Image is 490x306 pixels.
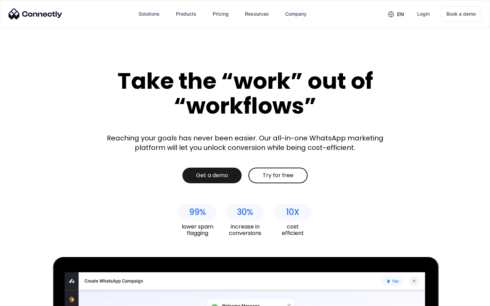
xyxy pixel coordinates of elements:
[226,223,264,236] div: increase in conversions
[179,223,216,236] div: lower spam flagging
[9,8,62,19] img: Connectly Logo
[240,6,274,22] div: Resources
[133,6,165,22] div: Solutions
[417,9,430,19] div: Login
[412,6,435,22] a: Login
[207,6,234,22] a: Pricing
[441,6,481,22] a: Book a demo
[280,6,312,22] div: Company
[382,9,409,19] div: en
[7,294,41,304] aside: Language selected: English
[189,207,206,217] div: 99%
[245,9,269,19] div: Resources
[14,294,41,304] ul: Language list
[213,9,229,19] div: Pricing
[274,223,311,236] div: cost efficient
[263,172,293,179] div: Try for free
[92,69,398,118] div: Take the “work” out of “workflows”
[182,168,242,183] a: Get a demo
[102,133,388,152] div: Reaching your goals has never been easier. Our all-in-one WhatsApp marketing platform will let yo...
[397,10,404,19] div: en
[237,207,253,217] div: 30%
[138,9,160,19] div: Solutions
[248,168,308,183] a: Try for free
[170,6,202,22] div: Products
[176,9,196,19] div: Products
[285,9,307,19] div: Company
[286,207,299,217] div: 10X
[196,172,228,179] div: Get a demo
